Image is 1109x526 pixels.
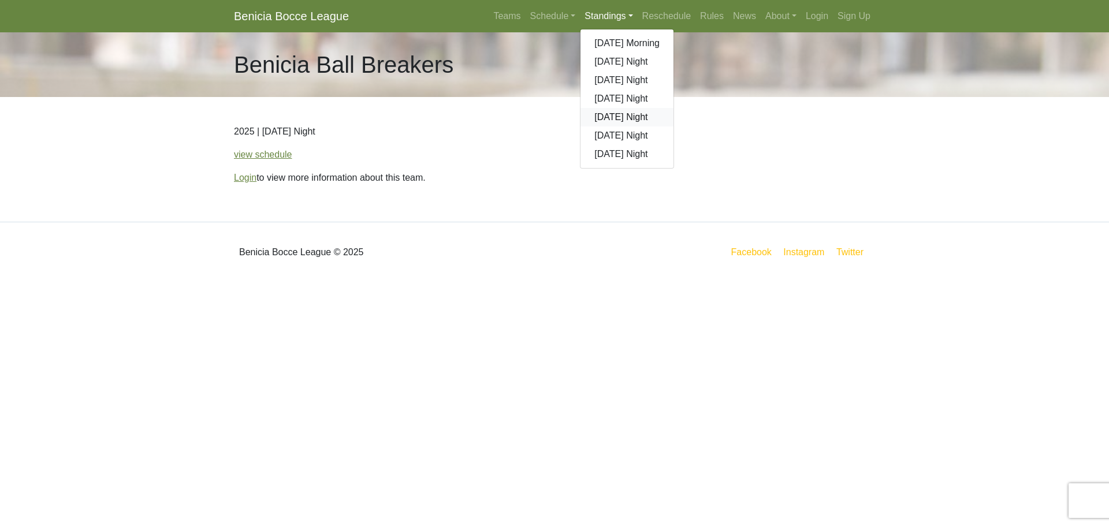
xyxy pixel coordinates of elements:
a: Standings [580,5,637,28]
a: [DATE] Night [580,71,673,89]
div: Standings [580,29,674,169]
a: [DATE] Night [580,53,673,71]
a: Rules [695,5,728,28]
a: Login [234,173,256,182]
a: [DATE] Night [580,108,673,126]
a: Sign Up [833,5,875,28]
a: [DATE] Morning [580,34,673,53]
a: Teams [489,5,525,28]
a: Schedule [526,5,580,28]
div: Benicia Bocce League © 2025 [225,232,554,273]
a: Benicia Bocce League [234,5,349,28]
a: About [761,5,801,28]
a: Facebook [729,245,774,259]
a: [DATE] Night [580,126,673,145]
a: News [728,5,761,28]
a: [DATE] Night [580,89,673,108]
a: [DATE] Night [580,145,673,163]
a: Instagram [781,245,827,259]
p: 2025 | [DATE] Night [234,125,875,139]
a: Reschedule [638,5,696,28]
p: to view more information about this team. [234,171,875,185]
h1: Benicia Ball Breakers [234,51,453,79]
a: Twitter [834,245,873,259]
a: Login [801,5,833,28]
a: view schedule [234,150,292,159]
